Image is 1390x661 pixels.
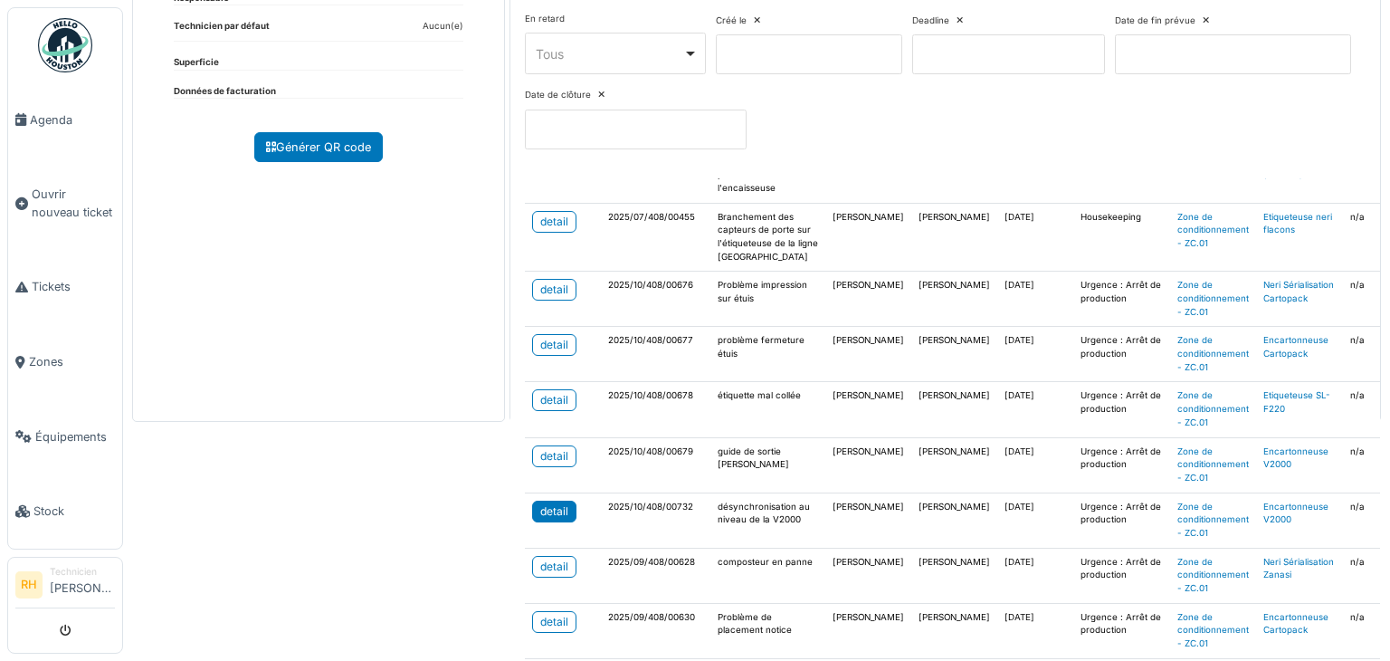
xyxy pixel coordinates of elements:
[1177,280,1249,316] a: Zone de conditionnement - ZC.01
[15,571,43,599] li: RH
[532,279,576,301] a: detail
[1177,557,1249,593] a: Zone de conditionnement - ZC.01
[32,278,115,295] span: Tickets
[8,250,122,325] a: Tickets
[997,493,1073,548] td: [DATE]
[15,565,115,608] a: RH Technicien[PERSON_NAME]
[1073,382,1170,437] td: Urgence : Arrêt de production
[1115,14,1195,28] label: Date de fin prévue
[1177,502,1249,538] a: Zone de conditionnement - ZC.01
[32,186,115,220] span: Ouvrir nouveau ticket
[601,203,710,272] td: 2025/07/408/00455
[1073,603,1170,658] td: Urgence : Arrêt de production
[997,382,1073,437] td: [DATE]
[1177,335,1249,371] a: Zone de conditionnement - ZC.01
[601,493,710,548] td: 2025/10/408/00732
[825,603,911,658] td: [PERSON_NAME]
[601,327,710,382] td: 2025/10/408/00677
[540,214,568,230] div: detail
[8,82,122,158] a: Agenda
[911,272,997,327] td: [PERSON_NAME]
[8,324,122,399] a: Zones
[1263,612,1328,636] a: Encartonneuse Cartopack
[997,203,1073,272] td: [DATE]
[8,158,122,250] a: Ouvrir nouveau ticket
[540,503,568,520] div: detail
[710,382,825,437] td: étiquette mal collée
[536,44,683,63] div: Tous
[1263,335,1328,359] a: Encartonneuse Cartopack
[997,327,1073,382] td: [DATE]
[8,399,122,474] a: Équipements
[710,203,825,272] td: Branchement des capteurs de porte sur l'étiqueteuse de la ligne [GEOGRAPHIC_DATA]
[1263,557,1334,580] a: Neri Sérialisation Zanasi
[423,20,463,34] dd: Aucun(e)
[174,56,219,70] dt: Superficie
[710,272,825,327] td: Problème impression sur étuis
[1177,446,1249,483] a: Zone de conditionnement - ZC.01
[33,503,115,520] span: Stock
[710,603,825,658] td: Problème de placement notice
[50,565,115,604] li: [PERSON_NAME]
[38,18,92,72] img: Badge_color-CXgf-gQk.svg
[825,437,911,493] td: [PERSON_NAME]
[1263,212,1332,235] a: Etiqueteuse neri flacons
[911,548,997,603] td: [PERSON_NAME]
[525,13,565,26] label: En retard
[8,474,122,550] a: Stock
[825,272,911,327] td: [PERSON_NAME]
[911,603,997,658] td: [PERSON_NAME]
[50,565,115,579] div: Technicien
[30,111,115,129] span: Agenda
[1263,502,1328,525] a: Encartonneuse V2000
[912,14,949,28] label: Deadline
[1263,446,1328,470] a: Encartonneuse V2000
[1263,280,1334,303] a: Neri Sérialisation Cartopack
[825,548,911,603] td: [PERSON_NAME]
[825,382,911,437] td: [PERSON_NAME]
[601,382,710,437] td: 2025/10/408/00678
[911,493,997,548] td: [PERSON_NAME]
[825,493,911,548] td: [PERSON_NAME]
[1073,272,1170,327] td: Urgence : Arrêt de production
[532,611,576,633] a: detail
[997,548,1073,603] td: [DATE]
[1073,327,1170,382] td: Urgence : Arrêt de production
[710,437,825,493] td: guide de sortie [PERSON_NAME]
[1073,493,1170,548] td: Urgence : Arrêt de production
[601,437,710,493] td: 2025/10/408/00679
[601,272,710,327] td: 2025/10/408/00676
[997,272,1073,327] td: [DATE]
[254,132,383,162] a: Générer QR code
[1073,203,1170,272] td: Housekeeping
[1073,548,1170,603] td: Urgence : Arrêt de production
[532,445,576,467] a: detail
[601,603,710,658] td: 2025/09/408/00630
[911,327,997,382] td: [PERSON_NAME]
[532,389,576,411] a: detail
[710,493,825,548] td: désynchronisation au niveau de la V2000
[174,85,276,99] dt: Données de facturation
[532,334,576,356] a: detail
[911,437,997,493] td: [PERSON_NAME]
[1177,390,1249,426] a: Zone de conditionnement - ZC.01
[532,211,576,233] a: detail
[710,548,825,603] td: composteur en panne
[1263,390,1330,414] a: Etiqueteuse SL-F220
[540,614,568,630] div: detail
[540,392,568,408] div: detail
[540,282,568,298] div: detail
[540,559,568,575] div: detail
[911,382,997,437] td: [PERSON_NAME]
[540,337,568,353] div: detail
[540,448,568,465] div: detail
[710,327,825,382] td: problème fermeture étuis
[997,603,1073,658] td: [DATE]
[1177,212,1249,248] a: Zone de conditionnement - ZC.01
[532,556,576,578] a: detail
[525,89,591,102] label: Date de clôture
[825,203,911,272] td: [PERSON_NAME]
[1073,437,1170,493] td: Urgence : Arrêt de production
[174,20,270,41] dt: Technicien par défaut
[1177,612,1249,648] a: Zone de conditionnement - ZC.01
